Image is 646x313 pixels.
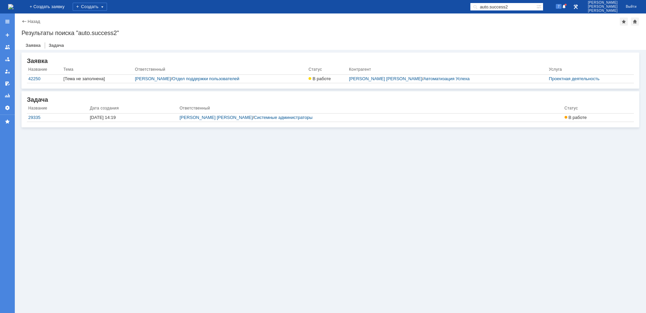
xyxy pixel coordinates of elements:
[620,18,628,26] div: Добавить в избранное
[22,30,639,36] div: Результаты поиска "auto.success2"
[565,115,587,120] span: В работе
[565,115,633,120] a: В работе
[588,9,618,13] span: [PERSON_NAME]
[2,42,13,53] a: Заявки на командах
[135,76,306,82] div: /
[2,66,13,77] a: Мои заявки
[536,3,543,9] span: Расширенный поиск
[28,19,40,24] a: Назад
[2,30,13,40] a: Создать заявку
[88,104,178,114] th: Дата создания
[588,5,618,9] span: [PERSON_NAME]
[572,3,580,11] a: Перейти в интерфейс администратора
[27,104,88,114] th: Название
[309,76,346,82] a: В работе
[178,104,563,114] th: Ответственный
[547,66,634,75] th: Услуга
[309,76,331,81] span: В работе
[549,76,599,81] a: Проектная деятельность
[134,66,307,75] th: Ответственный
[73,3,107,11] div: Создать
[556,4,562,9] span: 7
[423,76,469,81] a: Автоматизация Успеха
[631,18,639,26] div: Сделать домашней страницей
[180,115,253,120] a: [PERSON_NAME] [PERSON_NAME]
[27,66,62,75] th: Название
[349,76,422,81] a: [PERSON_NAME] [PERSON_NAME]
[28,115,87,120] a: 29335
[8,4,13,9] a: Перейти на домашнюю страницу
[349,76,546,82] div: /
[64,76,132,82] a: [Тема не заполнена]
[27,58,634,64] div: Заявка
[28,76,61,82] a: 42250
[588,1,618,5] span: [PERSON_NAME]
[307,66,348,75] th: Статус
[2,78,13,89] a: Мои согласования
[8,4,13,9] img: logo
[135,76,171,81] a: [PERSON_NAME]
[62,66,134,75] th: Тема
[172,76,240,81] a: Отдел поддержки пользователей
[90,115,177,120] a: [DATE] 14:19
[563,104,634,114] th: Статус
[2,90,13,101] a: Отчеты
[2,102,13,113] a: Настройки
[45,40,68,50] a: Задача
[180,115,562,120] div: /
[22,40,45,50] a: Заявка
[348,66,547,75] th: Контрагент
[27,97,634,103] div: Задача
[254,115,313,120] a: Системные администраторы
[2,54,13,65] a: Заявки в моей ответственности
